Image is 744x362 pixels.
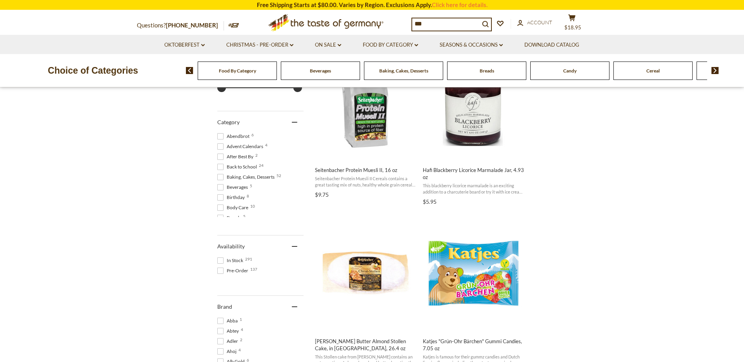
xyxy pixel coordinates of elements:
[564,24,581,31] span: $18.95
[563,68,577,74] a: Candy
[480,68,494,74] a: Breads
[217,257,246,264] span: In Stock
[423,183,524,195] span: This blackberry licorice marmalade is an exciting addition to a charcuterie board or try it with ...
[315,338,417,352] span: [PERSON_NAME] Butter Almond Stollen Cake, in [GEOGRAPHIC_DATA], 26.4 oz
[217,348,239,355] span: Ahoj
[440,41,503,49] a: Seasons & Occasions
[314,50,418,154] img: Seitenbacher Protein Muesli II
[315,191,329,198] span: $9.75
[245,257,252,261] span: 291
[560,14,584,34] button: $18.95
[217,133,252,140] span: Abendbrot
[217,243,245,250] span: Availability
[247,194,249,198] span: 8
[217,317,240,324] span: Abba
[186,67,193,74] img: previous arrow
[527,19,552,25] span: Account
[217,267,251,274] span: Pre-Order
[217,194,247,201] span: Birthday
[217,163,259,170] span: Back to School
[422,221,526,325] img: Katjes "Grun-Ohr Barchen"
[422,50,526,154] img: Hafi Blackberry Licorice Marmalade Jar, 4.93 oz
[217,328,241,335] span: Abtey
[217,174,277,181] span: Baking, Cakes, Desserts
[646,68,660,74] a: Cereal
[363,41,418,49] a: Food By Category
[259,163,264,167] span: 24
[217,303,232,310] span: Brand
[265,143,267,147] span: 4
[243,214,246,218] span: 5
[217,204,251,211] span: Body Care
[314,43,418,201] a: Seitenbacher Protein Muesli II, 16 oz
[217,184,250,191] span: Beverages
[166,22,218,29] a: [PHONE_NUMBER]
[217,153,256,160] span: After Best By
[226,41,293,49] a: Christmas - PRE-ORDER
[219,68,256,74] a: Food By Category
[423,338,524,352] span: Katjes "Grün-Ohr Bärchen" Gummi Candies, 7.05 oz
[247,358,249,362] span: 6
[240,317,242,321] span: 1
[137,20,224,31] p: Questions?
[310,68,331,74] a: Beverages
[217,119,240,125] span: Category
[711,67,719,74] img: next arrow
[314,221,418,325] img: Schluender Butter Almond Stollen Cake, in Cello, 26.4 oz
[524,41,579,49] a: Download Catalog
[517,18,552,27] a: Account
[251,133,254,137] span: 6
[432,1,488,8] a: Click here for details.
[217,143,266,150] span: Advent Calendars
[423,167,524,181] span: Hafi Blackberry Licorice Marmalade Jar, 4.93 oz
[241,328,243,331] span: 4
[315,176,417,188] span: Seitenbacher Protein Muesli II Cereals contains a great tasting mix of nuts, healthy whole grain ...
[379,68,428,74] a: Baking, Cakes, Desserts
[315,41,341,49] a: On Sale
[240,338,242,342] span: 2
[315,167,417,174] span: Seitenbacher Protein Muesli II, 16 oz
[250,204,255,208] span: 10
[250,184,252,188] span: 5
[422,43,526,208] a: Hafi Blackberry Licorice Marmalade Jar, 4.93 oz
[250,267,257,271] span: 137
[423,198,437,205] span: $5.95
[217,338,240,345] span: Adler
[164,41,205,49] a: Oktoberfest
[255,153,258,157] span: 2
[217,214,244,221] span: Breads
[238,348,241,352] span: 4
[276,174,281,177] span: 52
